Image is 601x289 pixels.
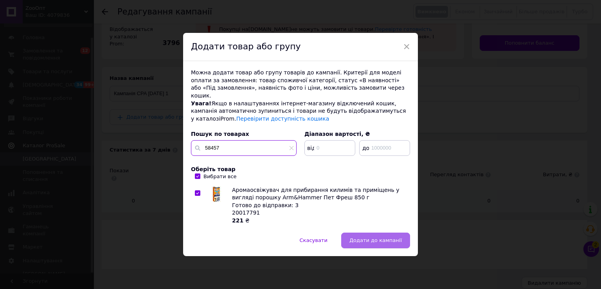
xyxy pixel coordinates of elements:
div: Додати товар або групу [183,33,418,61]
span: Пошук по товарах [191,131,249,137]
span: × [403,40,410,53]
span: до [360,144,370,152]
span: Скасувати [300,237,327,243]
span: Аромаосвіжувач для прибирання килимів та приміщень у вигляді порошку Arm&Hammer Пет Фреш 850 г [232,187,399,201]
span: 20017791 [232,210,260,216]
span: Увага! [191,100,211,107]
div: ₴ [232,217,406,225]
span: Додати до кампанії [349,237,402,243]
img: Аромаосвіжувач для прибирання килимів та приміщень у вигляді порошку Arm&Hammer Пет Фреш 850 г [209,186,224,202]
div: Якщо в налаштуваннях інтернет-магазину відключений кошик, кампанія автоматично зупиниться і товар... [191,100,410,123]
span: Оберіть товар [191,166,236,172]
input: 1000000 [359,140,410,156]
div: Готово до відправки: 3 [232,202,406,210]
span: від [305,144,315,152]
b: 221 [232,217,243,224]
div: Можна додати товар або групу товарів до кампанії. Критерії для моделі оплати за замовлення: товар... [191,69,410,99]
button: Додати до кампанії [341,233,410,248]
input: 0 [304,140,355,156]
div: Вибрати все [203,173,237,180]
button: Скасувати [292,233,336,248]
span: Діапазон вартості, ₴ [304,131,370,137]
a: Перевірити доступність кошика [236,116,329,122]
